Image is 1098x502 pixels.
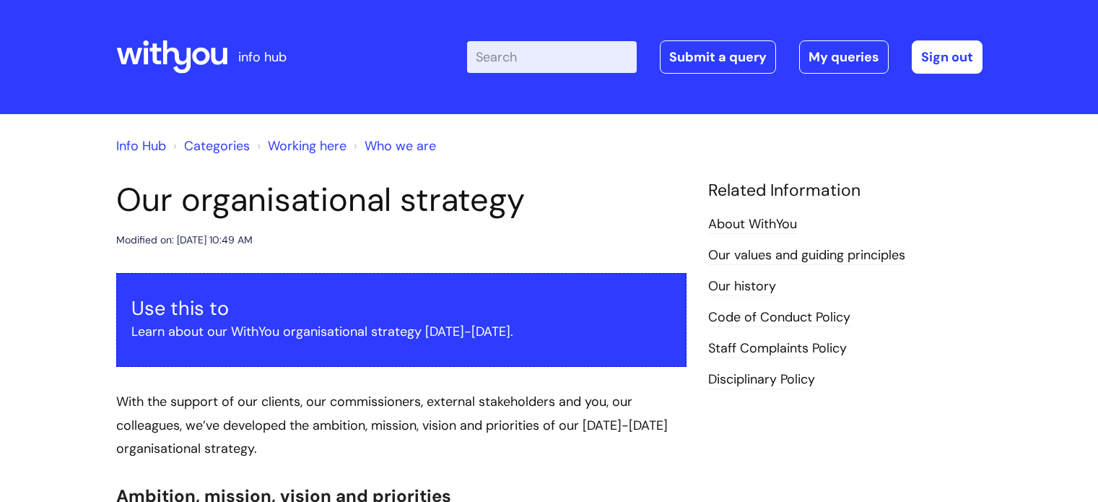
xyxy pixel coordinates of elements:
[131,297,671,320] h3: Use this to
[708,215,797,234] a: About WithYou
[116,181,687,220] h1: Our organisational strategy
[350,134,436,157] li: Who we are
[708,371,815,389] a: Disciplinary Policy
[268,137,347,155] a: Working here
[912,40,982,74] a: Sign out
[708,181,982,201] h4: Related Information
[238,46,287,69] p: info hub
[184,137,250,155] a: Categories
[467,40,982,74] div: | -
[116,231,253,249] div: Modified on: [DATE] 10:49 AM
[660,40,776,74] a: Submit a query
[116,137,166,155] a: Info Hub
[708,246,905,265] a: Our values and guiding principles
[365,137,436,155] a: Who we are
[467,41,637,73] input: Search
[708,308,850,327] a: Code of Conduct Policy
[116,390,687,460] p: With the support of our clients, our commissioners, external stakeholders and you, our colleagues...
[708,339,847,358] a: Staff Complaints Policy
[253,134,347,157] li: Working here
[708,277,776,296] a: Our history
[799,40,889,74] a: My queries
[170,134,250,157] li: Solution home
[131,320,671,343] p: Learn about our WithYou organisational strategy [DATE]-[DATE].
